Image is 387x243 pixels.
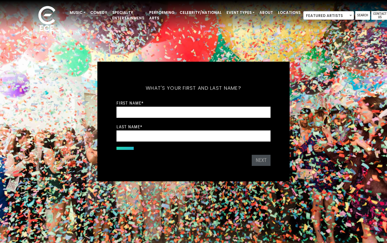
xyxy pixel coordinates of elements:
a: Search [355,11,370,20]
label: Last Name [116,124,142,130]
a: Comedy [88,7,110,18]
a: Music [67,7,88,18]
a: About [257,7,275,18]
span: Featured Artists [303,11,354,20]
a: Celebrity/National [177,7,224,18]
a: Performing Arts [147,7,177,23]
a: Event Types [224,7,257,18]
a: Locations [275,7,303,18]
label: First Name [116,100,144,106]
h5: What's your first and last name? [116,77,271,99]
a: Specialty Entertainment [110,7,147,23]
img: ece_new_logo_whitev2-1.png [31,4,62,34]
